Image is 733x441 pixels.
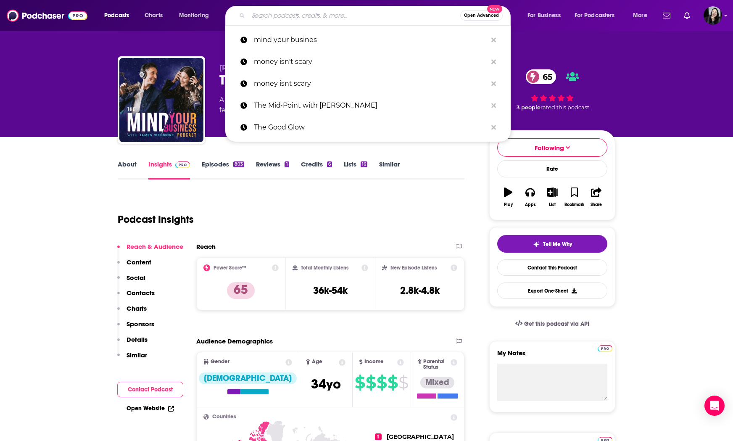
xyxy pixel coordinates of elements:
[199,372,297,384] div: [DEMOGRAPHIC_DATA]
[509,314,596,334] a: Get this podcast via API
[301,265,348,271] h2: Total Monthly Listens
[569,9,627,22] button: open menu
[117,289,155,304] button: Contacts
[377,376,387,389] span: $
[517,104,541,111] span: 3 people
[543,241,572,248] span: Tell Me Why
[344,160,367,180] a: Lists16
[104,10,129,21] span: Podcasts
[522,9,571,22] button: open menu
[313,284,348,297] h3: 36k-54k
[704,396,725,416] div: Open Intercom Messenger
[254,29,487,51] p: mind your busines
[117,382,183,397] button: Contact Podcast
[196,243,216,251] h2: Reach
[375,433,382,440] span: 1
[598,345,612,352] img: Podchaser Pro
[591,202,602,207] div: Share
[541,104,589,111] span: rated this podcast
[564,202,584,207] div: Bookmark
[225,116,511,138] a: The Good Glow
[504,202,513,207] div: Play
[423,359,449,370] span: Parental Status
[179,10,209,21] span: Monitoring
[398,376,408,389] span: $
[127,304,147,312] p: Charts
[497,283,607,299] button: Export One-Sheet
[489,64,615,116] div: 65 3 peoplerated this podcast
[525,202,536,207] div: Apps
[497,160,607,177] div: Rate
[117,243,183,258] button: Reach & Audience
[497,138,607,157] button: Following
[119,58,203,142] img: The Mind Your Business Podcast
[519,182,541,212] button: Apps
[460,11,503,21] button: Open AdvancedNew
[301,160,332,180] a: Credits6
[117,320,154,335] button: Sponsors
[311,376,341,392] span: 34 yo
[497,235,607,253] button: tell me why sparkleTell Me Why
[535,144,564,152] span: Following
[364,359,384,364] span: Income
[117,258,151,274] button: Content
[127,289,155,297] p: Contacts
[680,8,693,23] a: Show notifications dropdown
[704,6,722,25] span: Logged in as marypoffenroth
[390,265,437,271] h2: New Episode Listens
[139,9,168,22] a: Charts
[127,405,174,412] a: Open Website
[173,9,220,22] button: open menu
[533,241,540,248] img: tell me why sparkle
[7,8,87,24] img: Podchaser - Follow, Share and Rate Podcasts
[497,182,519,212] button: Play
[225,73,511,95] a: money isnt scary
[233,161,244,167] div: 803
[497,259,607,276] a: Contact This Podcast
[117,274,145,289] button: Social
[527,10,561,21] span: For Business
[219,64,279,72] span: [PERSON_NAME]
[400,284,440,297] h3: 2.8k-4.8k
[704,6,722,25] img: User Profile
[127,243,183,251] p: Reach & Audience
[118,160,137,180] a: About
[387,433,454,441] span: [GEOGRAPHIC_DATA]
[214,265,246,271] h2: Power Score™
[355,376,365,389] span: $
[524,320,589,327] span: Get this podcast via API
[145,10,163,21] span: Charts
[312,359,322,364] span: Age
[127,351,147,359] p: Similar
[254,73,487,95] p: money isnt scary
[256,160,289,180] a: Reviews1
[233,6,519,25] div: Search podcasts, credits, & more...
[127,258,151,266] p: Content
[585,182,607,212] button: Share
[497,349,607,364] label: My Notes
[541,182,563,212] button: List
[563,182,585,212] button: Bookmark
[327,161,332,167] div: 6
[464,13,499,18] span: Open Advanced
[196,337,273,345] h2: Audience Demographics
[98,9,140,22] button: open menu
[227,282,255,299] p: 65
[127,335,148,343] p: Details
[211,359,229,364] span: Gender
[118,213,194,226] h1: Podcast Insights
[212,414,236,420] span: Countries
[225,29,511,51] a: mind your busines
[534,69,556,84] span: 65
[219,105,407,115] span: featuring
[388,376,398,389] span: $
[117,335,148,351] button: Details
[225,51,511,73] a: money isn't scary
[127,274,145,282] p: Social
[254,95,487,116] p: The Mid•Point with Gabby Logan
[549,202,556,207] div: List
[117,351,147,367] button: Similar
[598,344,612,352] a: Pro website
